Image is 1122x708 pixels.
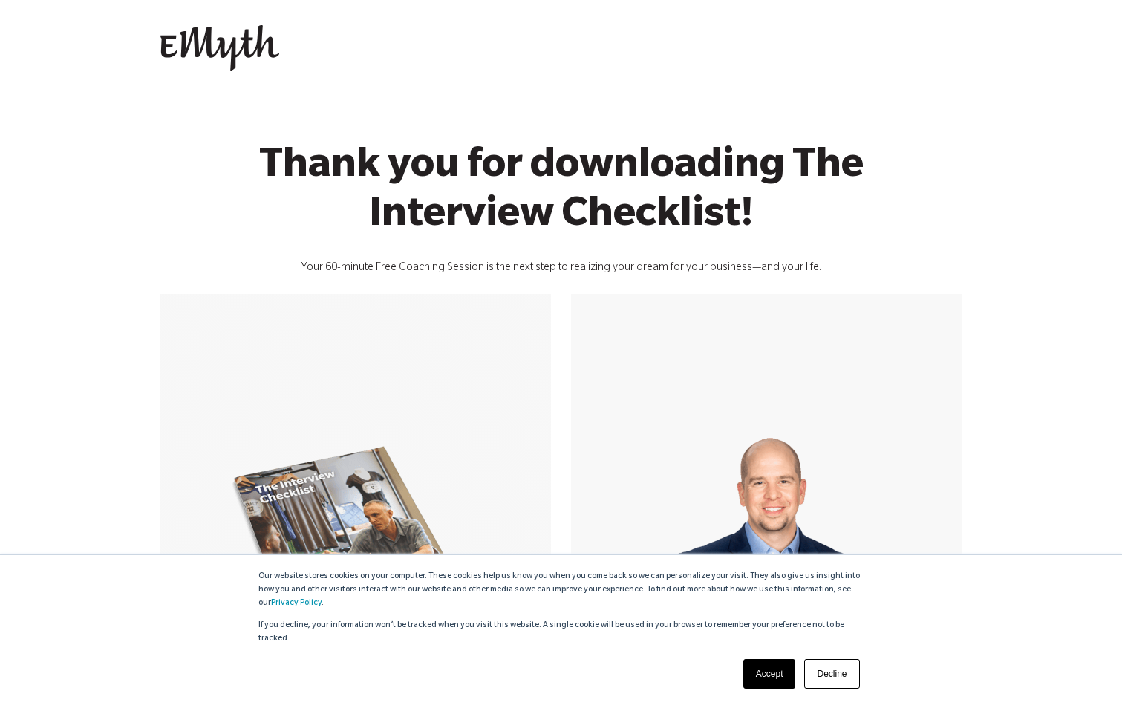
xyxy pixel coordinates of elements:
[258,619,864,646] p: If you decline, your information won’t be tracked when you visit this website. A single cookie wi...
[301,263,821,275] span: Your 60-minute Free Coaching Session is the next step to realizing your dream for your business—a...
[258,570,864,610] p: Our website stores cookies on your computer. These cookies help us know you when you come back so...
[271,599,322,608] a: Privacy Policy
[804,659,859,689] a: Decline
[226,431,485,689] img: e-myth interview checklist hire the right people
[160,25,279,71] img: EMyth
[205,145,918,243] h1: Thank you for downloading The Interview Checklist!
[743,659,796,689] a: Accept
[659,410,873,602] img: Smart-business-coach.png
